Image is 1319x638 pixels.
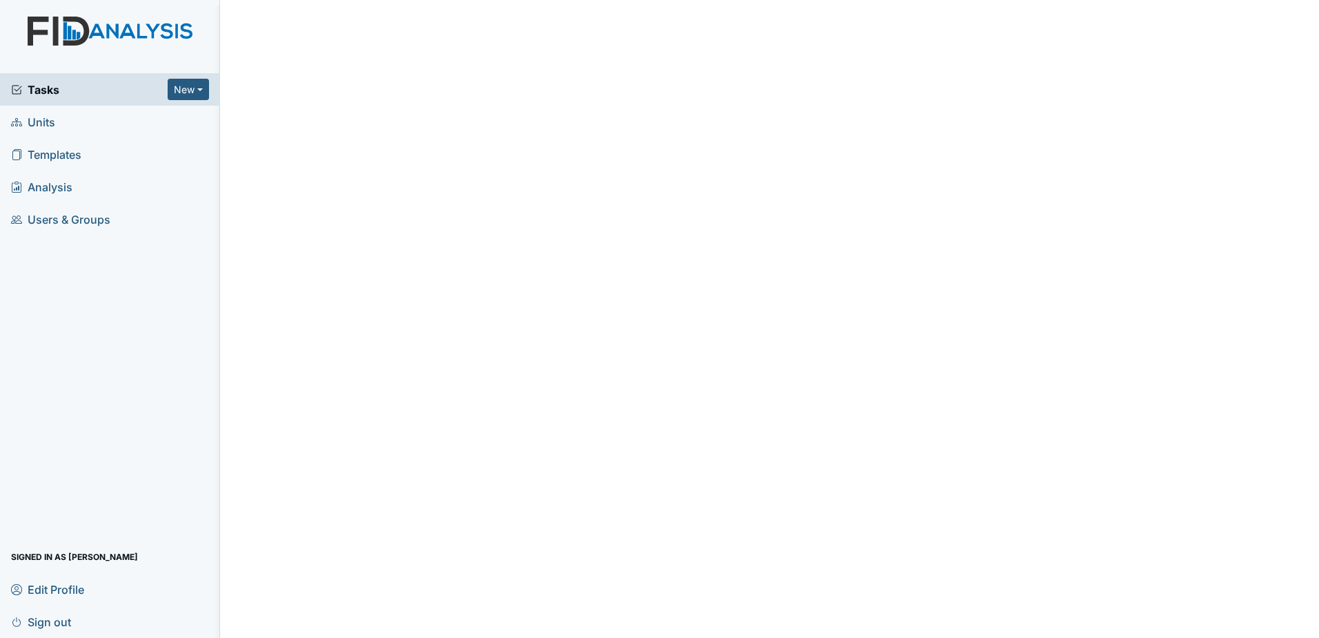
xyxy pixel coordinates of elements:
[11,111,55,133] span: Units
[11,176,72,197] span: Analysis
[11,611,71,632] span: Sign out
[11,546,138,568] span: Signed in as [PERSON_NAME]
[11,209,110,230] span: Users & Groups
[11,81,168,98] a: Tasks
[11,144,81,165] span: Templates
[168,79,209,100] button: New
[11,579,84,600] span: Edit Profile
